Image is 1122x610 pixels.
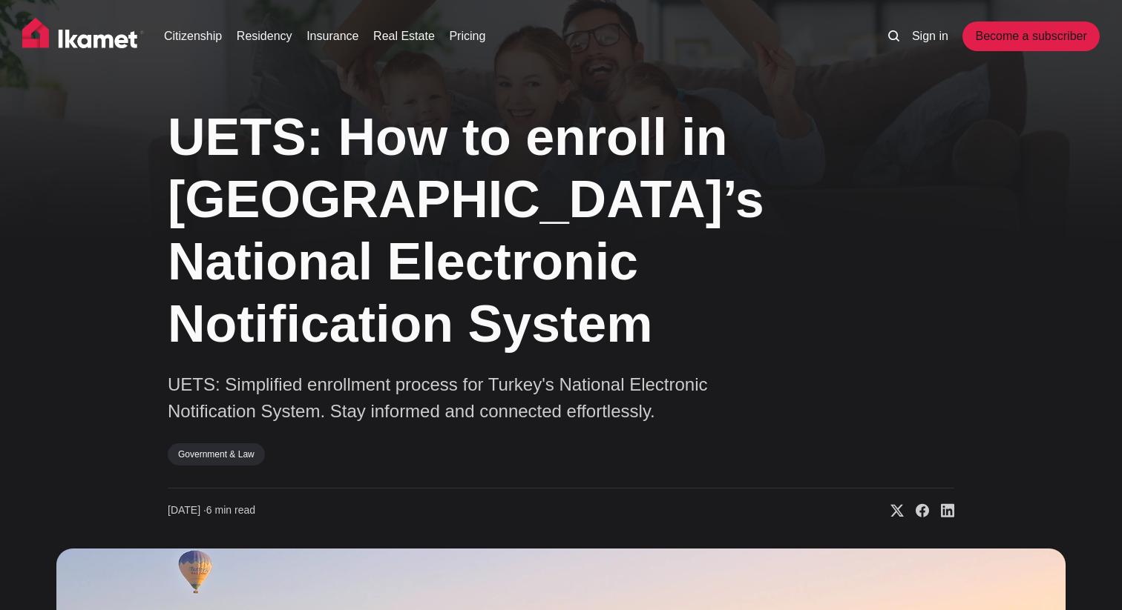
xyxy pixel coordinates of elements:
[449,27,485,45] a: Pricing
[879,503,904,518] a: Share on X
[22,18,144,55] img: Ikamet home
[306,27,358,45] a: Insurance
[373,27,435,45] a: Real Estate
[168,371,761,425] p: UETS: Simplified enrollment process for Turkey's National Electronic Notification System. Stay in...
[904,503,929,518] a: Share on Facebook
[164,27,222,45] a: Citizenship
[237,27,292,45] a: Residency
[168,503,255,518] time: 6 min read
[929,503,954,518] a: Share on Linkedin
[912,27,948,45] a: Sign in
[962,21,1099,51] a: Become a subscriber
[168,504,206,516] span: [DATE] ∙
[168,106,806,355] h1: UETS: How to enroll in [GEOGRAPHIC_DATA]’s National Electronic Notification System
[168,443,265,465] a: Government & Law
